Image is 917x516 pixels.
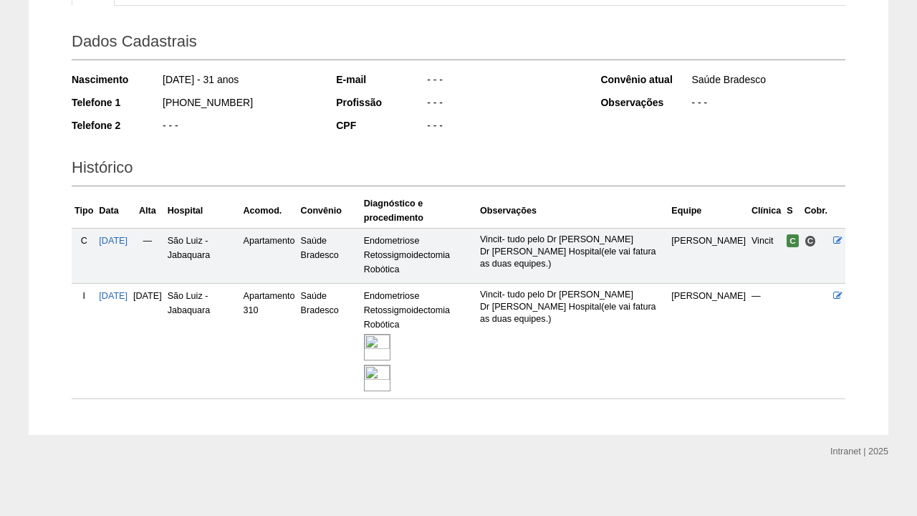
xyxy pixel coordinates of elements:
[240,284,297,399] td: Apartamento 310
[298,284,361,399] td: Saúde Bradesco
[749,228,784,283] td: Vincit
[600,95,690,110] div: Observações
[165,193,241,229] th: Hospital
[72,27,845,60] h2: Dados Cadastrais
[161,72,317,90] div: [DATE] - 31 anos
[161,118,317,136] div: - - -
[749,284,784,399] td: —
[336,95,426,110] div: Profissão
[361,228,477,283] td: Endometriose Retossigmoidectomia Robótica
[787,234,799,247] span: Confirmada
[72,193,96,229] th: Tipo
[240,228,297,283] td: Apartamento
[361,284,477,399] td: Endometriose Retossigmoidectomia Robótica
[426,95,581,113] div: - - -
[336,72,426,87] div: E-mail
[133,291,162,301] span: [DATE]
[72,95,161,110] div: Telefone 1
[298,228,361,283] td: Saúde Bradesco
[600,72,690,87] div: Convênio atual
[690,72,845,90] div: Saúde Bradesco
[336,118,426,133] div: CPF
[361,193,477,229] th: Diagnóstico e procedimento
[784,193,802,229] th: S
[802,193,830,229] th: Cobr.
[480,289,666,325] p: Vincit- tudo pelo Dr [PERSON_NAME] Dr [PERSON_NAME] Hospital(ele vai fatura as duas equipes.)
[805,235,817,247] span: Consultório
[72,72,161,87] div: Nascimento
[749,193,784,229] th: Clínica
[96,193,130,229] th: Data
[165,284,241,399] td: São Luiz - Jabaquara
[426,72,581,90] div: - - -
[72,153,845,186] h2: Histórico
[240,193,297,229] th: Acomod.
[75,234,93,248] div: C
[426,118,581,136] div: - - -
[99,236,128,246] a: [DATE]
[165,228,241,283] td: São Luiz - Jabaquara
[668,284,749,399] td: [PERSON_NAME]
[480,234,666,270] p: Vincit- tudo pelo Dr [PERSON_NAME] Dr [PERSON_NAME] Hospital(ele vai fatura as duas equipes.)
[130,228,165,283] td: —
[668,228,749,283] td: [PERSON_NAME]
[72,118,161,133] div: Telefone 2
[75,289,93,303] div: I
[130,193,165,229] th: Alta
[668,193,749,229] th: Equipe
[99,291,128,301] a: [DATE]
[690,95,845,113] div: - - -
[298,193,361,229] th: Convênio
[830,444,888,459] div: Intranet | 2025
[161,95,317,113] div: [PHONE_NUMBER]
[477,193,668,229] th: Observações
